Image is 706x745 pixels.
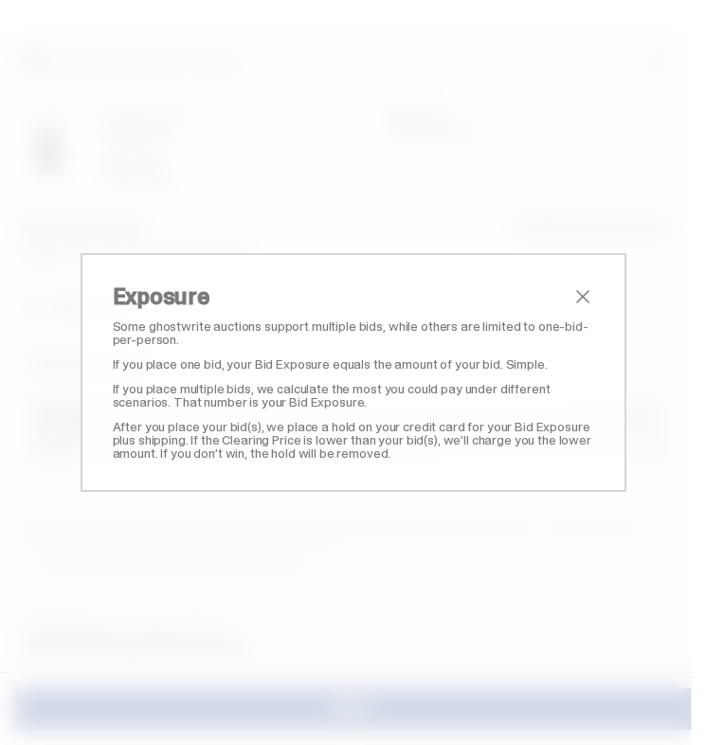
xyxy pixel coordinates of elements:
button: close [571,285,594,308]
h2: Exposure [113,285,571,308]
p: If you place multiple bids, we calculate the most you could pay under different scenarios. That n... [113,382,594,409]
p: After you place your bid(s), we place a hold on your credit card for your Bid Exposure plus shipp... [113,420,594,460]
p: If you place one bid, your Bid Exposure equals the amount of your bid. Simple. [113,357,594,371]
p: Some ghostwrite auctions support multiple bids, while others are limited to one-bid-per-person. [113,319,594,346]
